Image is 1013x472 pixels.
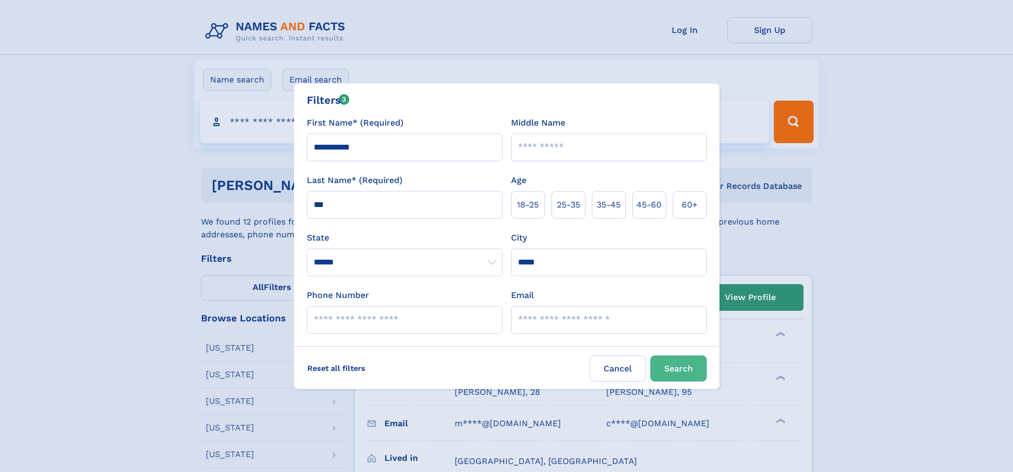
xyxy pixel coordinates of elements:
[307,92,350,108] div: Filters
[511,231,527,244] label: City
[511,289,534,302] label: Email
[682,198,698,211] span: 60+
[307,117,404,129] label: First Name* (Required)
[650,355,707,382] button: Search
[300,355,372,381] label: Reset all filters
[557,198,580,211] span: 25‑35
[637,198,662,211] span: 45‑60
[307,289,369,302] label: Phone Number
[517,198,539,211] span: 18‑25
[307,231,503,244] label: State
[511,174,526,187] label: Age
[307,174,403,187] label: Last Name* (Required)
[590,355,646,382] label: Cancel
[597,198,621,211] span: 35‑45
[511,117,565,129] label: Middle Name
